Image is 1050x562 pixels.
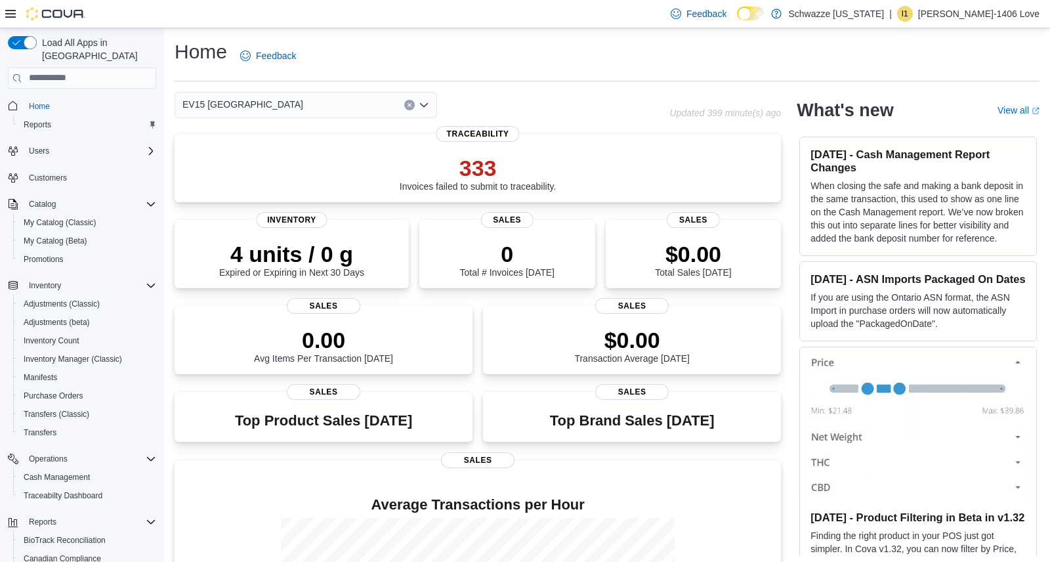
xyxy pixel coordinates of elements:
[24,354,122,364] span: Inventory Manager (Classic)
[3,276,161,295] button: Inventory
[219,241,364,267] p: 4 units / 0 g
[24,143,54,159] button: Users
[29,146,49,156] span: Users
[29,280,61,291] span: Inventory
[13,405,161,423] button: Transfers (Classic)
[24,514,156,530] span: Reports
[24,451,73,467] button: Operations
[24,254,64,265] span: Promotions
[18,425,62,441] a: Transfers
[810,272,1026,286] h3: [DATE] - ASN Imports Packaged On Dates
[13,387,161,405] button: Purchase Orders
[13,350,161,368] button: Inventory Manager (Classic)
[18,351,156,367] span: Inventory Manager (Classic)
[18,251,156,267] span: Promotions
[902,6,908,22] span: I1
[686,7,726,20] span: Feedback
[419,100,429,110] button: Open list of options
[997,105,1039,116] a: View allExternal link
[18,215,102,230] a: My Catalog (Classic)
[889,6,892,22] p: |
[13,368,161,387] button: Manifests
[18,388,156,404] span: Purchase Orders
[24,490,102,501] span: Traceabilty Dashboard
[655,241,731,267] p: $0.00
[13,531,161,550] button: BioTrack Reconciliation
[24,196,61,212] button: Catalog
[24,391,83,401] span: Purchase Orders
[235,43,301,69] a: Feedback
[574,327,690,364] div: Transaction Average [DATE]
[18,296,156,312] span: Adjustments (Classic)
[667,212,719,228] span: Sales
[810,148,1026,174] h3: [DATE] - Cash Management Report Changes
[18,314,156,330] span: Adjustments (beta)
[897,6,913,22] div: Isaac-1406 Love
[18,333,85,349] a: Inventory Count
[737,20,738,21] span: Dark Mode
[18,370,156,385] span: Manifests
[18,333,156,349] span: Inventory Count
[595,298,669,314] span: Sales
[24,119,51,130] span: Reports
[219,241,364,278] div: Expired or Expiring in Next 30 Days
[481,212,534,228] span: Sales
[29,101,50,112] span: Home
[24,472,90,483] span: Cash Management
[460,241,555,267] p: 0
[24,427,56,438] span: Transfers
[737,7,765,20] input: Dark Mode
[18,296,105,312] a: Adjustments (Classic)
[13,423,161,442] button: Transfers
[18,488,156,504] span: Traceabilty Dashboard
[18,406,94,422] a: Transfers (Classic)
[24,236,87,246] span: My Catalog (Beta)
[18,117,156,133] span: Reports
[287,384,360,400] span: Sales
[404,100,415,110] button: Clear input
[810,511,1026,524] h3: [DATE] - Product Filtering in Beta in v1.32
[287,298,360,314] span: Sales
[24,409,89,420] span: Transfers (Classic)
[24,372,57,383] span: Manifests
[18,469,95,485] a: Cash Management
[18,351,127,367] a: Inventory Manager (Classic)
[13,468,161,486] button: Cash Management
[254,327,393,364] div: Avg Items Per Transaction [DATE]
[18,532,156,548] span: BioTrack Reconciliation
[550,413,715,429] h3: Top Brand Sales [DATE]
[13,486,161,505] button: Traceabilty Dashboard
[18,251,69,267] a: Promotions
[3,450,161,468] button: Operations
[13,213,161,232] button: My Catalog (Classic)
[37,36,156,62] span: Load All Apps in [GEOGRAPHIC_DATA]
[18,314,95,330] a: Adjustments (beta)
[18,215,156,230] span: My Catalog (Classic)
[18,370,62,385] a: Manifests
[3,97,161,116] button: Home
[182,97,303,112] span: EV15 [GEOGRAPHIC_DATA]
[13,295,161,313] button: Adjustments (Classic)
[24,278,66,293] button: Inventory
[3,195,161,213] button: Catalog
[13,116,161,134] button: Reports
[788,6,884,22] p: Schwazze [US_STATE]
[13,250,161,269] button: Promotions
[257,212,327,228] span: Inventory
[24,535,106,546] span: BioTrack Reconciliation
[24,143,156,159] span: Users
[18,233,93,249] a: My Catalog (Beta)
[235,413,412,429] h3: Top Product Sales [DATE]
[810,179,1026,245] p: When closing the safe and making a bank deposit in the same transaction, this used to show as one...
[441,452,514,468] span: Sales
[24,98,55,114] a: Home
[18,425,156,441] span: Transfers
[574,327,690,353] p: $0.00
[24,514,62,530] button: Reports
[18,488,108,504] a: Traceabilty Dashboard
[29,517,56,527] span: Reports
[810,291,1026,330] p: If you are using the Ontario ASN format, the ASN Import in purchase orders will now automatically...
[436,126,520,142] span: Traceability
[3,142,161,160] button: Users
[18,233,156,249] span: My Catalog (Beta)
